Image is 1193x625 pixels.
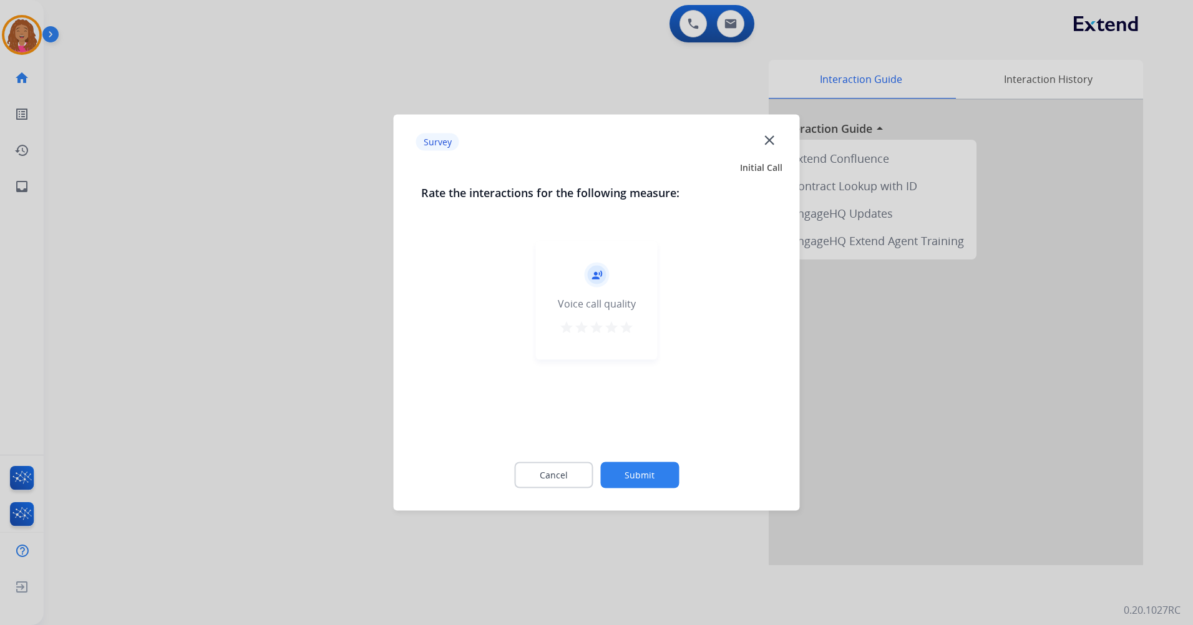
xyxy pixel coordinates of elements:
span: Initial Call [740,162,782,174]
h3: Rate the interactions for the following measure: [421,184,772,201]
mat-icon: close [761,132,777,148]
p: 0.20.1027RC [1124,603,1181,618]
p: Survey [416,133,459,150]
div: Voice call quality [558,296,636,311]
mat-icon: star [604,320,619,335]
button: Cancel [514,462,593,488]
mat-icon: star [559,320,574,335]
mat-icon: star [589,320,604,335]
mat-icon: star [574,320,589,335]
mat-icon: record_voice_over [591,269,602,281]
button: Submit [600,462,679,488]
mat-icon: star [619,320,634,335]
